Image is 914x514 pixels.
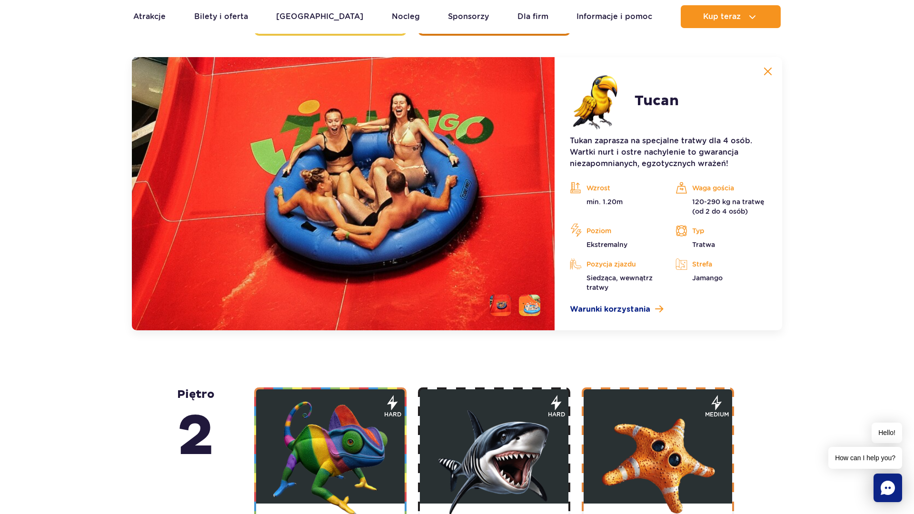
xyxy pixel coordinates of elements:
span: hard [548,410,565,419]
div: Chat [874,474,902,502]
p: Tratwa [676,240,767,249]
p: Typ [676,224,767,238]
a: Bilety i oferta [194,5,248,28]
p: Pozycja zjazdu [570,257,661,271]
a: Informacje i pomoc [576,5,652,28]
a: Nocleg [392,5,420,28]
span: Hello! [872,423,902,443]
strong: piętro [177,387,215,472]
span: hard [384,410,401,419]
a: Sponsorzy [448,5,489,28]
p: min. 1.20m [570,197,661,207]
a: Atrakcje [133,5,166,28]
p: Jamango [676,273,767,283]
span: Kup teraz [703,12,741,21]
p: Strefa [676,257,767,271]
span: Warunki korzystania [570,304,650,315]
img: 683e9e3786a57738606523.png [570,72,627,129]
span: 2 [177,402,215,472]
a: [GEOGRAPHIC_DATA] [276,5,363,28]
span: How can I help you? [828,447,902,469]
p: Waga gościa [676,181,767,195]
p: Ekstremalny [570,240,661,249]
button: Kup teraz [681,5,781,28]
h2: Tucan [635,92,679,109]
p: Siedząca, wewnątrz tratwy [570,273,661,292]
p: Poziom [570,224,661,238]
span: medium [705,410,729,419]
p: 120-290 kg na tratwę (od 2 do 4 osób) [676,197,767,216]
a: Warunki korzystania [570,304,767,315]
p: Wzrost [570,181,661,195]
a: Dla firm [517,5,548,28]
p: Tukan zaprasza na specjalne tratwy dla 4 osób. Wartki nurt i ostre nachylenie to gwarancja niezap... [570,135,767,169]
